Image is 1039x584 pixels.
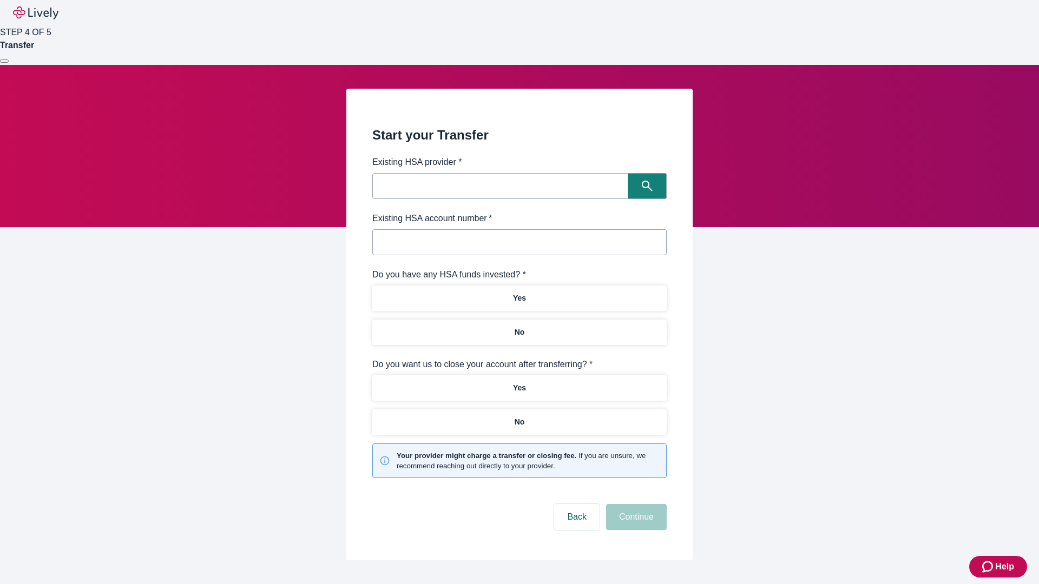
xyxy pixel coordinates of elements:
span: Help [995,560,1014,573]
p: No [515,416,525,428]
svg: Zendesk support icon [982,560,995,573]
button: Yes [372,286,667,311]
button: No [372,409,667,435]
button: No [372,320,667,345]
small: If you are unsure, we recommend reaching out directly to your provider. [397,450,660,471]
svg: Search icon [642,181,653,191]
label: Existing HSA provider * [372,156,462,169]
p: Yes [513,293,526,304]
h2: Start your Transfer [372,125,667,145]
button: Back [554,504,600,530]
p: Yes [513,382,526,394]
label: Do you have any HSA funds invested? * [372,268,526,281]
strong: Your provider might charge a transfer or closing fee. [397,452,576,460]
input: Search input [376,178,628,194]
p: No [515,327,525,338]
button: Yes [372,375,667,401]
img: Lively [13,6,58,19]
label: Do you want us to close your account after transferring? * [372,358,593,371]
button: Search icon [628,173,667,199]
button: Zendesk support iconHelp [969,556,1027,578]
label: Existing HSA account number [372,212,492,225]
